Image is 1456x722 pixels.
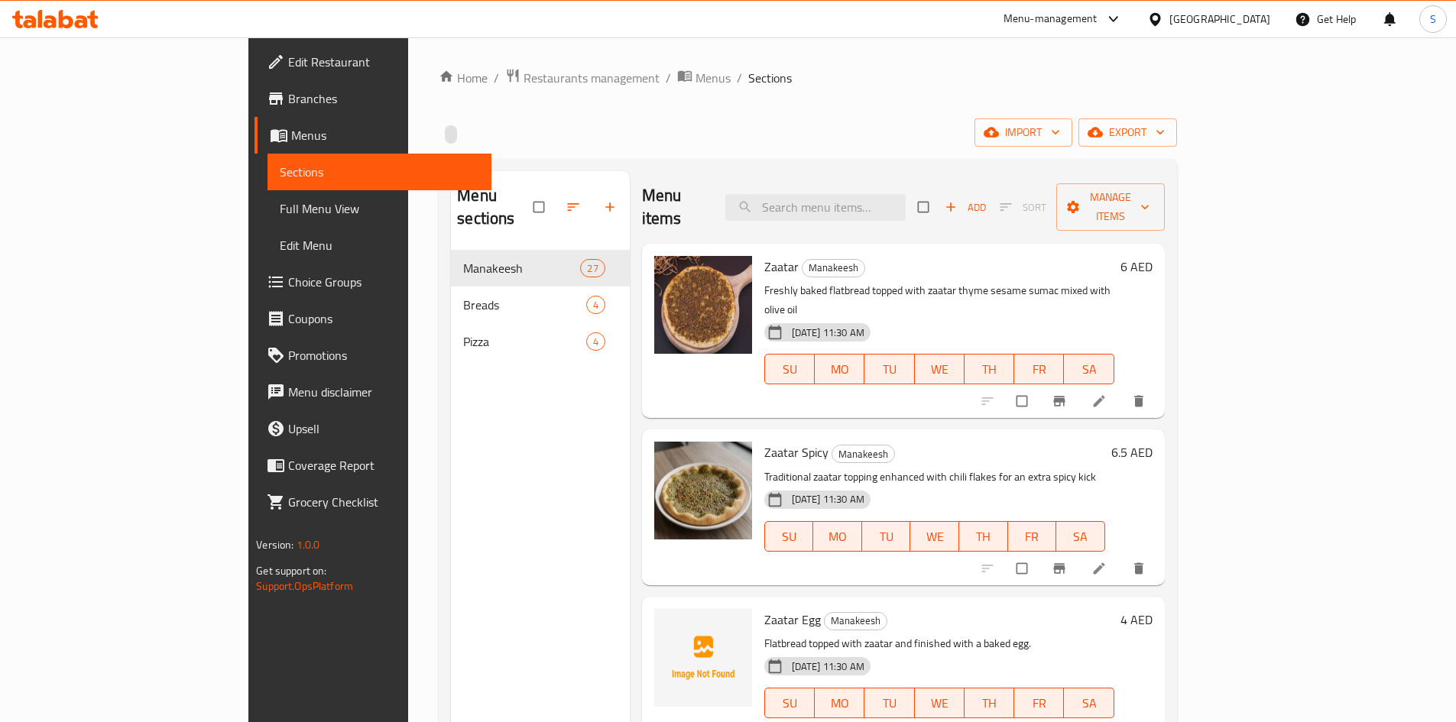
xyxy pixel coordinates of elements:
[1122,384,1159,418] button: delete
[862,521,911,552] button: TU
[268,154,491,190] a: Sections
[654,256,752,354] img: Zaatar
[288,273,479,291] span: Choice Groups
[1014,688,1064,718] button: FR
[748,69,792,87] span: Sections
[1091,561,1110,576] a: Edit menu item
[864,688,914,718] button: TU
[280,236,479,254] span: Edit Menu
[965,354,1014,384] button: TH
[824,612,887,630] div: Manakeesh
[642,184,707,230] h2: Menu items
[451,287,629,323] div: Breads4
[764,468,1105,487] p: Traditional zaatar topping enhanced with chili flakes for an extra spicy kick
[439,68,1176,88] nav: breadcrumb
[871,692,908,714] span: TU
[1062,526,1099,548] span: SA
[832,445,894,463] span: Manakeesh
[871,358,908,380] span: TU
[971,358,1008,380] span: TH
[593,190,630,224] button: Add section
[1043,552,1079,585] button: Branch-specific-item
[494,69,499,87] li: /
[581,261,604,276] span: 27
[1091,123,1165,142] span: export
[1014,354,1064,384] button: FR
[1070,358,1107,380] span: SA
[1020,692,1058,714] span: FR
[586,332,605,351] div: items
[1070,692,1107,714] span: SA
[802,259,865,277] div: Manakeesh
[910,521,959,552] button: WE
[1008,521,1057,552] button: FR
[971,692,1008,714] span: TH
[1020,358,1058,380] span: FR
[819,526,856,548] span: MO
[255,44,491,80] a: Edit Restaurant
[832,445,895,463] div: Manakeesh
[815,354,864,384] button: MO
[1007,554,1039,583] span: Select to update
[288,89,479,108] span: Branches
[291,126,479,144] span: Menus
[255,80,491,117] a: Branches
[524,193,556,222] span: Select all sections
[771,526,807,548] span: SU
[288,493,479,511] span: Grocery Checklist
[288,456,479,474] span: Coverage Report
[786,492,871,507] span: [DATE] 11:30 AM
[457,184,533,230] h2: Menu sections
[256,535,293,555] span: Version:
[255,337,491,374] a: Promotions
[786,325,871,340] span: [DATE] 11:30 AM
[771,358,809,380] span: SU
[1056,183,1165,231] button: Manage items
[1007,387,1039,416] span: Select to update
[1122,552,1159,585] button: delete
[463,259,580,277] span: Manakeesh
[764,255,799,278] span: Zaatar
[941,196,990,219] span: Add item
[580,259,605,277] div: items
[255,117,491,154] a: Menus
[959,521,1008,552] button: TH
[825,612,887,630] span: Manakeesh
[268,190,491,227] a: Full Menu View
[821,692,858,714] span: MO
[451,323,629,360] div: Pizza4
[255,410,491,447] a: Upsell
[916,526,953,548] span: WE
[945,199,986,216] span: Add
[974,118,1072,147] button: import
[1430,11,1436,28] span: S
[764,634,1114,653] p: Flatbread topped with zaatar and finished with a baked egg.
[868,526,905,548] span: TU
[1043,384,1079,418] button: Branch-specific-item
[965,688,1014,718] button: TH
[666,69,671,87] li: /
[288,383,479,401] span: Menu disclaimer
[1064,354,1114,384] button: SA
[677,68,731,88] a: Menus
[813,521,862,552] button: MO
[1068,188,1153,226] span: Manage items
[815,688,864,718] button: MO
[764,608,821,631] span: Zaatar Egg
[556,190,593,224] span: Sort sections
[990,196,1056,219] span: Select section first
[654,442,752,539] img: Zaatar Spicy
[1169,11,1270,28] div: [GEOGRAPHIC_DATA]
[451,250,629,287] div: Manakeesh27
[1120,256,1153,277] h6: 6 AED
[909,193,941,222] span: Select section
[463,332,585,351] div: Pizza
[737,69,742,87] li: /
[987,123,1060,142] span: import
[764,521,813,552] button: SU
[803,259,864,277] span: Manakeesh
[1004,10,1098,28] div: Menu-management
[764,441,829,464] span: Zaatar Spicy
[725,194,906,221] input: search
